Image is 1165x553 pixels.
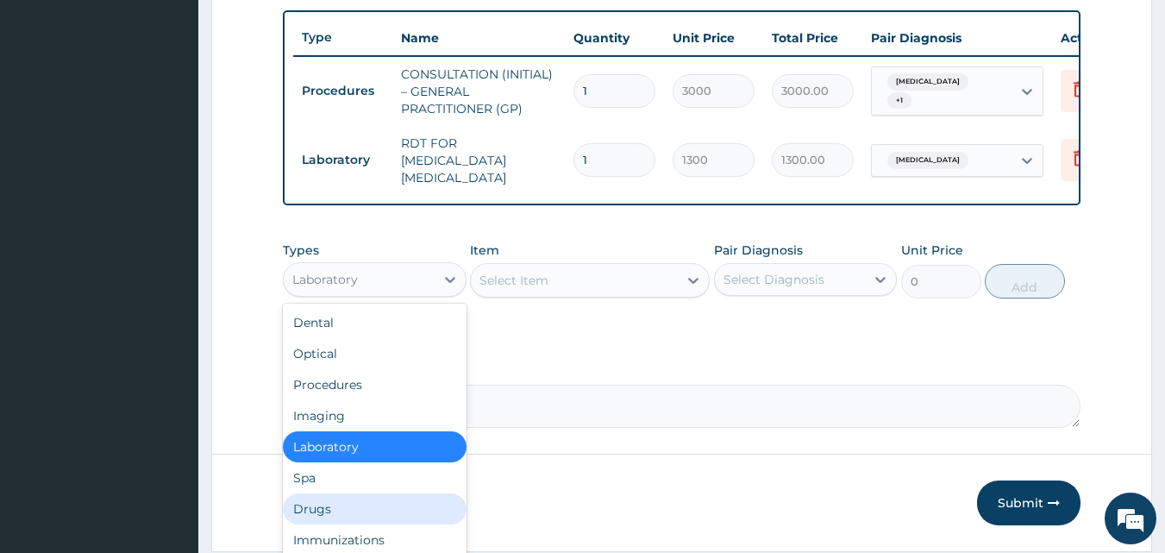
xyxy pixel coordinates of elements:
button: Add [985,264,1065,298]
div: Dental [283,307,467,338]
span: We're online! [100,167,238,341]
label: Unit Price [901,242,963,259]
div: Select Item [479,272,548,289]
th: Name [392,21,565,55]
div: Optical [283,338,467,369]
th: Total Price [763,21,862,55]
td: RDT FOR [MEDICAL_DATA] [MEDICAL_DATA] [392,126,565,195]
div: Select Diagnosis [723,271,824,288]
th: Type [293,22,392,53]
button: Submit [977,481,1080,525]
img: d_794563401_company_1708531726252_794563401 [32,86,70,129]
td: Procedures [293,75,392,107]
div: Spa [283,462,467,493]
div: Laboratory [292,271,358,288]
textarea: Type your message and hit 'Enter' [9,369,329,430]
div: Drugs [283,493,467,525]
label: Comment [283,361,1081,375]
span: [MEDICAL_DATA] [887,73,968,91]
label: Types [283,243,319,258]
div: Laboratory [283,431,467,462]
div: Chat with us now [90,97,290,119]
td: Laboratory [293,144,392,176]
label: Pair Diagnosis [714,242,803,259]
span: + 1 [887,92,911,110]
td: CONSULTATION (INITIAL) – GENERAL PRACTITIONER (GP) [392,57,565,126]
div: Imaging [283,400,467,431]
th: Pair Diagnosis [862,21,1052,55]
span: [MEDICAL_DATA] [887,152,968,169]
th: Unit Price [664,21,763,55]
div: Procedures [283,369,467,400]
label: Item [470,242,499,259]
div: Minimize live chat window [283,9,324,50]
th: Quantity [565,21,664,55]
th: Actions [1052,21,1138,55]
